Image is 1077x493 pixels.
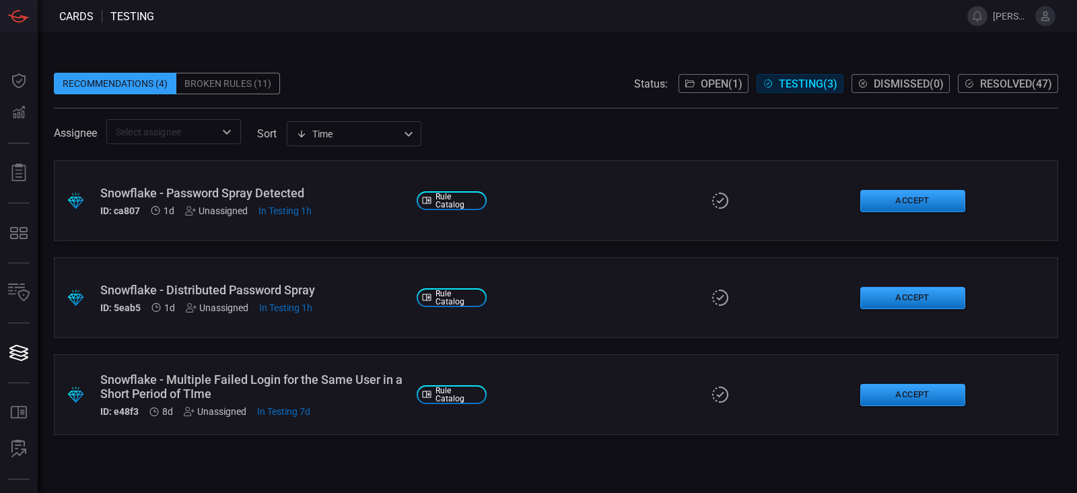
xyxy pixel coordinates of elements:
div: Snowflake - Password Spray Detected [100,186,406,200]
button: ALERT ANALYSIS [3,433,35,465]
button: Accept [860,384,965,406]
button: MITRE - Detection Posture [3,217,35,249]
h5: ID: ca807 [100,205,140,216]
button: Cards [3,337,35,369]
div: Snowflake - Multiple Failed Login for the Same User in a Short Period of TIme [100,372,406,401]
span: testing [110,10,154,23]
button: Testing(3) [757,74,843,93]
span: Rule Catalog [436,290,481,306]
div: Recommendations (4) [54,73,176,94]
button: Detections [3,97,35,129]
span: Sep 10, 2025 9:10 PM [259,302,312,313]
h5: ID: 5eab5 [100,302,141,313]
span: Testing ( 3 ) [779,77,837,90]
button: Reports [3,157,35,189]
span: Sep 09, 2025 2:55 PM [164,205,174,216]
span: Open ( 1 ) [701,77,742,90]
button: Rule Catalog [3,397,35,429]
button: Dashboard [3,65,35,97]
div: Broken Rules (11) [176,73,280,94]
span: Dismissed ( 0 ) [874,77,944,90]
span: Sep 02, 2025 6:05 PM [162,406,173,417]
label: sort [257,127,277,140]
span: Resolved ( 47 ) [980,77,1052,90]
button: Accept [860,287,965,309]
h5: ID: e48f3 [100,406,139,417]
span: [PERSON_NAME].ravichandran_ex [993,11,1030,22]
div: Unassigned [184,406,246,417]
div: Unassigned [186,302,248,313]
span: Sep 03, 2025 9:12 PM [257,406,310,417]
span: Assignee [54,127,97,139]
div: Unassigned [185,205,248,216]
input: Select assignee [110,123,215,140]
button: Accept [860,190,965,212]
div: Time [296,127,400,141]
button: Inventory [3,277,35,309]
span: Sep 10, 2025 9:10 PM [258,205,312,216]
span: Rule Catalog [436,193,481,209]
button: Dismissed(0) [852,74,950,93]
div: Snowflake - Distributed Password Spray [100,283,406,297]
button: Open [217,123,236,141]
span: Cards [59,10,94,23]
button: Open(1) [679,74,749,93]
span: Sep 09, 2025 2:55 PM [164,302,175,313]
span: Status: [634,77,668,90]
button: Resolved(47) [958,74,1058,93]
span: Rule Catalog [436,387,481,403]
